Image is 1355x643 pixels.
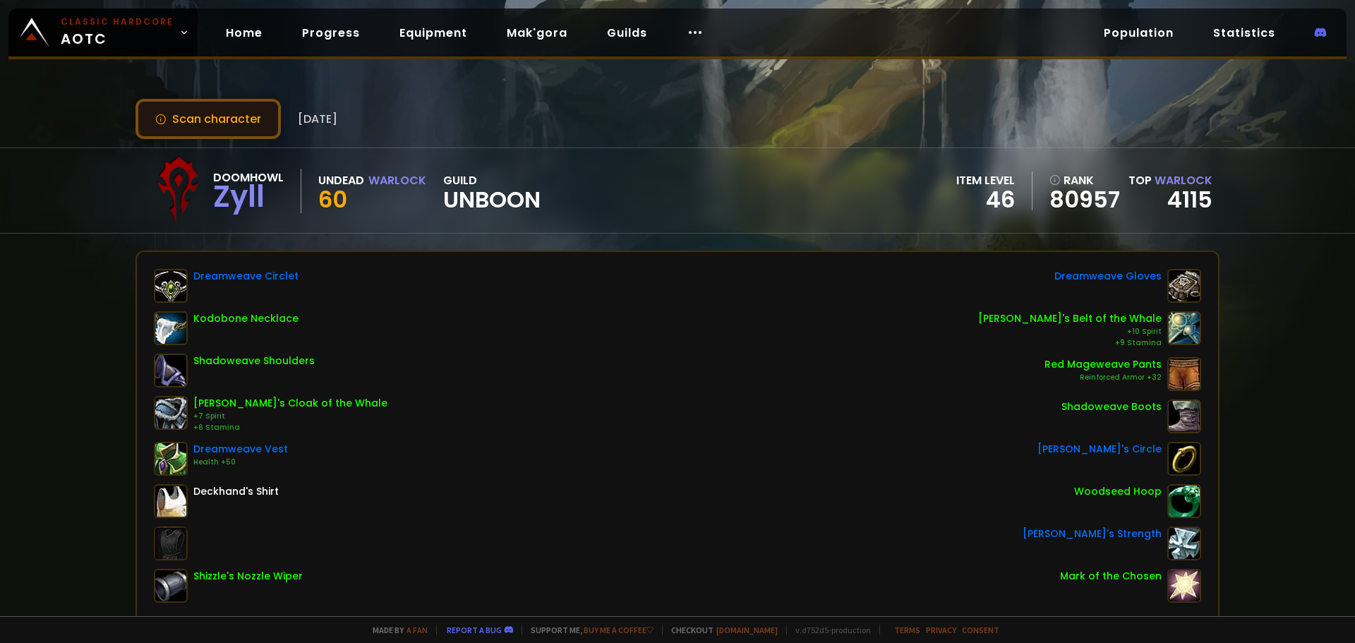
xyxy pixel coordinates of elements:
[291,18,371,47] a: Progress
[447,625,502,635] a: Report a bug
[1044,357,1162,372] div: Red Mageweave Pants
[154,354,188,387] img: item-10028
[978,337,1162,349] div: +9 Stamina
[135,99,281,139] button: Scan character
[1128,172,1212,189] div: Top
[584,625,654,635] a: Buy me a coffee
[61,16,174,28] small: Classic Hardcore
[1167,269,1201,303] img: item-10019
[213,169,284,186] div: Doomhowl
[1044,372,1162,383] div: Reinforced Armor +32
[1167,527,1201,560] img: item-11302
[154,396,188,430] img: item-14270
[926,625,956,635] a: Privacy
[662,625,778,635] span: Checkout
[318,172,364,189] div: Undead
[443,189,541,210] span: Unboon
[193,311,299,326] div: Kodobone Necklace
[298,110,337,128] span: [DATE]
[1061,399,1162,414] div: Shadoweave Boots
[1054,269,1162,284] div: Dreamweave Gloves
[193,569,303,584] div: Shizzle's Nozzle Wiper
[193,269,299,284] div: Dreamweave Circlet
[193,457,288,468] div: Health +50
[1167,184,1212,215] a: 4115
[8,8,198,56] a: Classic HardcoreAOTC
[978,311,1162,326] div: [PERSON_NAME]'s Belt of the Whale
[1037,442,1162,457] div: [PERSON_NAME]'s Circle
[154,269,188,303] img: item-10041
[1060,569,1162,584] div: Mark of the Chosen
[193,442,288,457] div: Dreamweave Vest
[1167,484,1201,518] img: item-17768
[1155,172,1212,188] span: Warlock
[193,396,387,411] div: [PERSON_NAME]'s Cloak of the Whale
[522,625,654,635] span: Support me,
[1167,357,1201,391] img: item-10009
[1049,189,1120,210] a: 80957
[1202,18,1287,47] a: Statistics
[154,442,188,476] img: item-10021
[962,625,999,635] a: Consent
[1167,311,1201,345] img: item-14276
[956,172,1015,189] div: item level
[1167,569,1201,603] img: item-17774
[956,189,1015,210] div: 46
[154,311,188,345] img: item-15690
[193,484,279,499] div: Deckhand's Shirt
[388,18,478,47] a: Equipment
[406,625,428,635] a: a fan
[215,18,274,47] a: Home
[443,172,541,210] div: guild
[1167,399,1201,433] img: item-10031
[193,411,387,422] div: +7 Spirit
[154,484,188,518] img: item-5107
[213,186,284,208] div: Zyll
[193,354,315,368] div: Shadoweave Shoulders
[193,422,387,433] div: +6 Stamina
[716,625,778,635] a: [DOMAIN_NAME]
[1074,484,1162,499] div: Woodseed Hoop
[1023,527,1162,541] div: [PERSON_NAME]'s Strength
[364,625,428,635] span: Made by
[596,18,658,47] a: Guilds
[318,184,347,215] span: 60
[894,625,920,635] a: Terms
[154,569,188,603] img: item-11917
[1092,18,1185,47] a: Population
[978,326,1162,337] div: +10 Spirit
[1049,172,1120,189] div: rank
[1167,442,1201,476] img: item-18586
[786,625,871,635] span: v. d752d5 - production
[368,172,426,189] div: Warlock
[61,16,174,49] span: AOTC
[495,18,579,47] a: Mak'gora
